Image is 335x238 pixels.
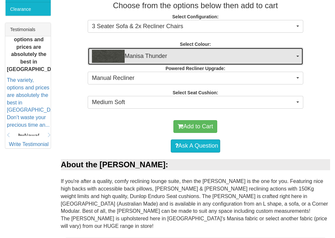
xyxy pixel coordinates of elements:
strong: Select Seat Cushion: [173,90,218,95]
img: Manisa Thunder [92,50,125,63]
span: Manual Recliner [92,74,295,82]
div: About the [PERSON_NAME]: [61,159,330,170]
a: The variety, options and prices are absolutely the best in [GEOGRAPHIC_DATA]. Don’t waste your pr... [7,77,63,128]
button: Manual Recliner [88,72,303,85]
span: Manisa Thunder [92,50,295,63]
div: Testimonials [5,23,51,36]
button: Add to Cart [173,120,217,133]
span: 3 Seater Sofa & 2x Recliner Chairs [92,22,295,31]
strong: Powered Recliner Upgrade: [166,66,225,71]
a: Clearance [5,2,51,16]
span: Medium Soft [92,98,295,107]
strong: Select Colour: [180,42,211,47]
h3: Choose from the options below then add to cart [61,1,330,10]
strong: Select Configuration: [172,14,219,19]
button: 3 Seater Sofa & 2x Recliner Chairs [88,20,303,33]
button: Manisa ThunderManisa Thunder [88,47,303,65]
a: Ask A Question [171,139,220,153]
button: Medium Soft [88,96,303,109]
a: Write Testimonial [9,141,48,147]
